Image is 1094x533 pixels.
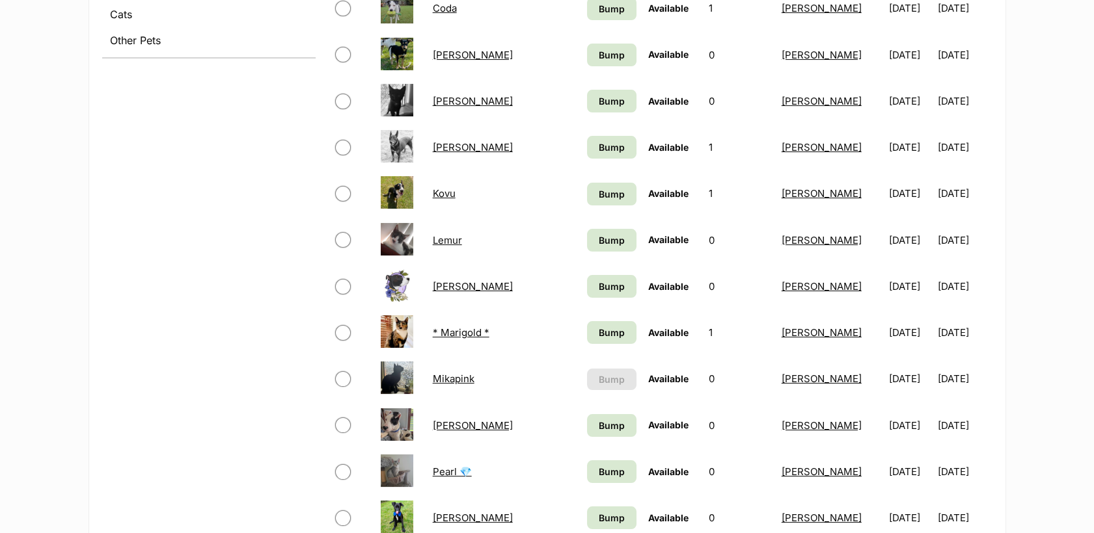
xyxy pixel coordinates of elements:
[704,171,774,216] td: 1
[704,125,774,170] td: 1
[782,49,862,61] a: [PERSON_NAME]
[599,279,625,293] span: Bump
[587,321,636,344] a: Bump
[938,449,991,494] td: [DATE]
[599,372,625,386] span: Bump
[938,403,991,448] td: [DATE]
[587,275,636,298] a: Bump
[782,234,862,246] a: [PERSON_NAME]
[884,125,937,170] td: [DATE]
[648,188,689,199] span: Available
[433,372,474,385] a: Mikapink
[704,310,774,355] td: 1
[587,414,636,437] a: Bump
[433,95,513,107] a: [PERSON_NAME]
[587,460,636,483] a: Bump
[433,326,489,339] a: * Marigold *
[884,32,937,77] td: [DATE]
[884,310,937,355] td: [DATE]
[599,419,625,432] span: Bump
[648,327,689,338] span: Available
[938,125,991,170] td: [DATE]
[587,369,636,390] button: Bump
[938,310,991,355] td: [DATE]
[648,281,689,292] span: Available
[782,187,862,200] a: [PERSON_NAME]
[782,512,862,524] a: [PERSON_NAME]
[704,79,774,123] td: 0
[648,419,689,430] span: Available
[433,187,456,200] a: Kovu
[599,48,625,62] span: Bump
[433,512,513,524] a: [PERSON_NAME]
[704,403,774,448] td: 0
[599,233,625,247] span: Bump
[587,90,636,112] a: Bump
[587,44,636,66] a: Bump
[433,419,513,432] a: [PERSON_NAME]
[648,49,689,60] span: Available
[433,234,462,246] a: Lemur
[782,419,862,432] a: [PERSON_NAME]
[884,449,937,494] td: [DATE]
[884,356,937,401] td: [DATE]
[433,280,513,292] a: [PERSON_NAME]
[599,465,625,478] span: Bump
[648,466,689,477] span: Available
[704,449,774,494] td: 0
[648,234,689,245] span: Available
[599,140,625,154] span: Bump
[599,511,625,525] span: Bump
[102,3,316,26] a: Cats
[433,2,457,14] a: Coda
[433,49,513,61] a: [PERSON_NAME]
[102,29,316,52] a: Other Pets
[648,96,689,107] span: Available
[938,356,991,401] td: [DATE]
[648,3,689,14] span: Available
[884,218,937,263] td: [DATE]
[587,506,636,529] a: Bump
[782,372,862,385] a: [PERSON_NAME]
[884,264,937,309] td: [DATE]
[782,326,862,339] a: [PERSON_NAME]
[599,326,625,339] span: Bump
[938,171,991,216] td: [DATE]
[704,218,774,263] td: 0
[433,465,472,478] a: Pearl 💎
[599,94,625,108] span: Bump
[938,32,991,77] td: [DATE]
[938,218,991,263] td: [DATE]
[704,356,774,401] td: 0
[884,403,937,448] td: [DATE]
[782,465,862,478] a: [PERSON_NAME]
[648,512,689,523] span: Available
[782,2,862,14] a: [PERSON_NAME]
[884,171,937,216] td: [DATE]
[704,264,774,309] td: 0
[938,79,991,123] td: [DATE]
[648,373,689,384] span: Available
[587,136,636,159] a: Bump
[587,183,636,205] a: Bump
[599,2,625,16] span: Bump
[782,280,862,292] a: [PERSON_NAME]
[599,187,625,201] span: Bump
[704,32,774,77] td: 0
[648,142,689,153] span: Available
[938,264,991,309] td: [DATE]
[884,79,937,123] td: [DATE]
[782,141,862,153] a: [PERSON_NAME]
[587,229,636,252] a: Bump
[782,95,862,107] a: [PERSON_NAME]
[433,141,513,153] a: [PERSON_NAME]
